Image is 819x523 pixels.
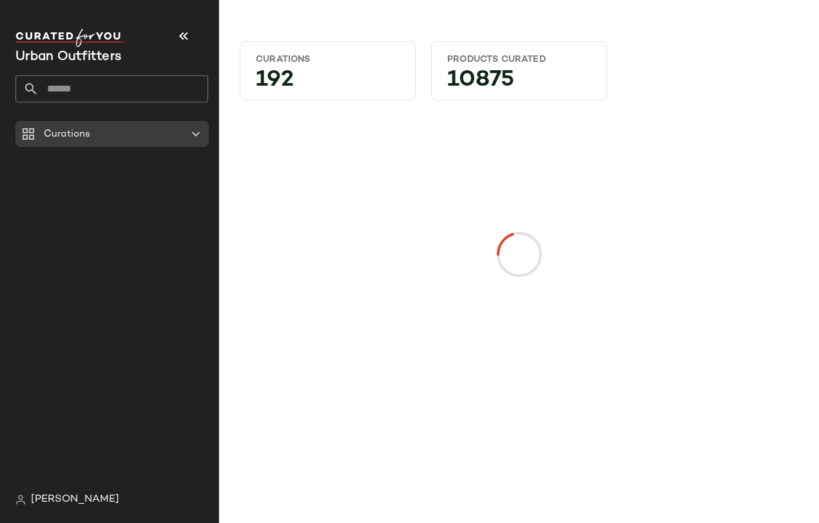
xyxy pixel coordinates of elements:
div: Products Curated [447,53,591,66]
span: Current Company Name [15,50,121,64]
img: svg%3e [15,495,26,505]
span: Curations [44,127,90,142]
div: 10875 [437,71,601,95]
span: [PERSON_NAME] [31,492,119,508]
div: Curations [256,53,400,66]
img: cfy_white_logo.C9jOOHJF.svg [15,29,125,47]
div: 192 [246,71,410,95]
